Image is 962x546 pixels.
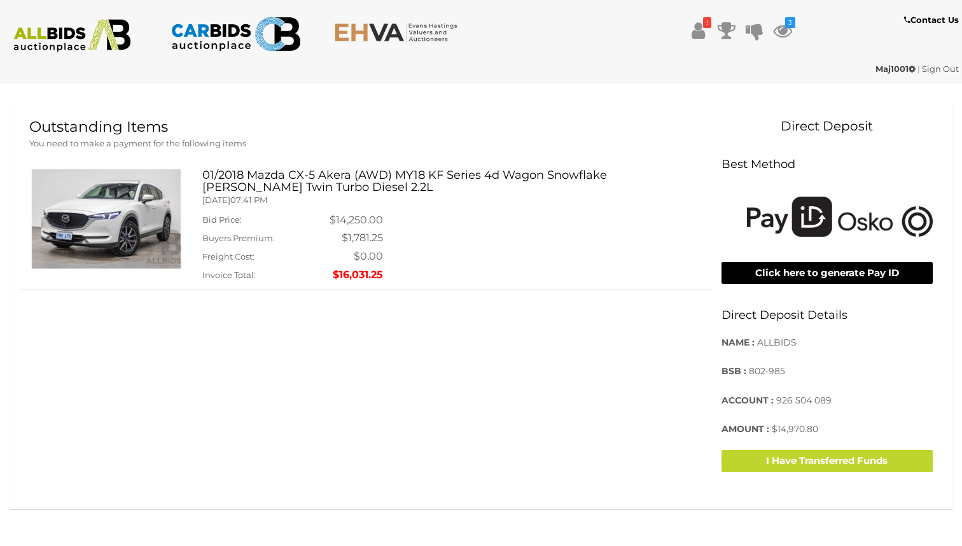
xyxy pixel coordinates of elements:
h1: Outstanding Items [29,119,702,135]
strong: BSB : [721,365,746,377]
button: I Have Transferred Funds [721,450,933,472]
strong: NAME : [721,337,755,348]
strong: AMOUNT : [721,423,769,435]
i: 3 [785,17,795,28]
a: Maj1001 [875,64,917,74]
a: ! [689,19,708,42]
h3: 01/2018 Mazda CX-5 Akera (AWD) MY18 KF Series 4d Wagon Snowflake [PERSON_NAME] Twin Turbo Diesel ... [202,169,702,195]
h5: [DATE] [202,195,702,204]
td: $1,781.25 [330,229,383,248]
i: ! [703,17,711,28]
a: Contact Us [904,13,962,27]
td: $14,250.00 [330,211,383,230]
button: Click here to generate Pay ID [721,262,933,284]
img: EHVA.com.au [334,22,464,42]
span: $14,970.80 [772,423,818,435]
span: | [917,64,920,74]
strong: Maj1001 [875,64,916,74]
a: Sign Out [922,64,959,74]
p: You need to make a payment for the following items [29,136,702,151]
span: 802-985 [749,365,785,377]
td: Invoice Total: [202,266,330,284]
td: $16,031.25 [330,266,383,284]
img: Pay using PayID or Osko [734,184,946,249]
span: 926 504 089 [776,395,832,406]
b: Contact Us [904,15,959,25]
td: $0.00 [330,248,383,266]
img: CARBIDS.com.au [171,13,300,55]
td: Buyers Premium: [202,229,330,248]
h3: Direct Deposit Details [721,309,933,322]
h2: Direct Deposit [721,119,933,133]
span: 07:41 PM [230,195,267,205]
strong: ACCOUNT : [721,395,774,406]
span: ALLBIDS [757,337,797,348]
td: Freight Cost: [202,248,330,266]
td: Bid Price: [202,211,330,230]
img: ALLBIDS.com.au [7,19,137,52]
a: 3 [773,19,792,42]
h3: Best Method [721,158,933,171]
